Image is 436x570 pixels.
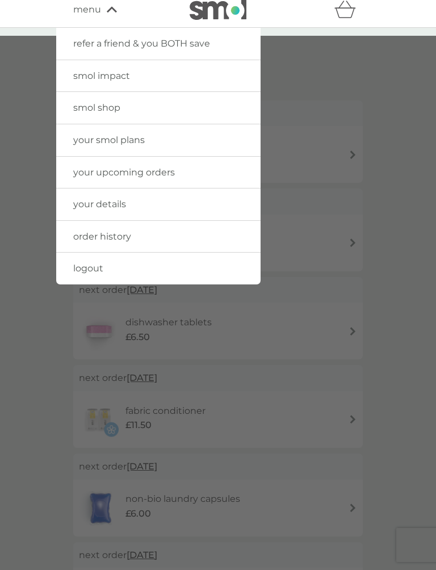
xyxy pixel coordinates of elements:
[56,28,261,60] a: refer a friend & you BOTH save
[56,124,261,156] a: your smol plans
[73,199,126,209] span: your details
[73,167,175,178] span: your upcoming orders
[73,70,130,81] span: smol impact
[73,38,210,49] span: refer a friend & you BOTH save
[56,221,261,253] a: order history
[56,188,261,220] a: your details
[56,92,261,124] a: smol shop
[73,2,101,17] span: menu
[56,253,261,284] a: logout
[73,263,103,274] span: logout
[56,157,261,188] a: your upcoming orders
[73,135,145,145] span: your smol plans
[73,231,131,242] span: order history
[56,60,261,92] a: smol impact
[73,102,120,113] span: smol shop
